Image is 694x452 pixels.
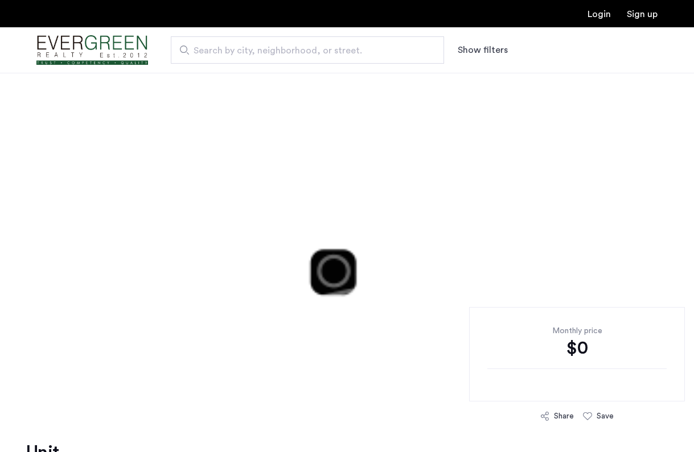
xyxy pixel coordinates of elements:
span: Search by city, neighborhood, or street. [194,44,412,57]
a: Login [588,10,611,19]
a: Cazamio Logo [36,29,148,72]
img: logo [36,29,148,72]
img: 3.gif [125,73,569,414]
div: Monthly price [487,325,667,337]
button: Show or hide filters [458,43,508,57]
a: Registration [627,10,658,19]
div: $0 [487,337,667,359]
input: Apartment Search [171,36,444,64]
div: Save [597,410,614,422]
div: Share [554,410,574,422]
